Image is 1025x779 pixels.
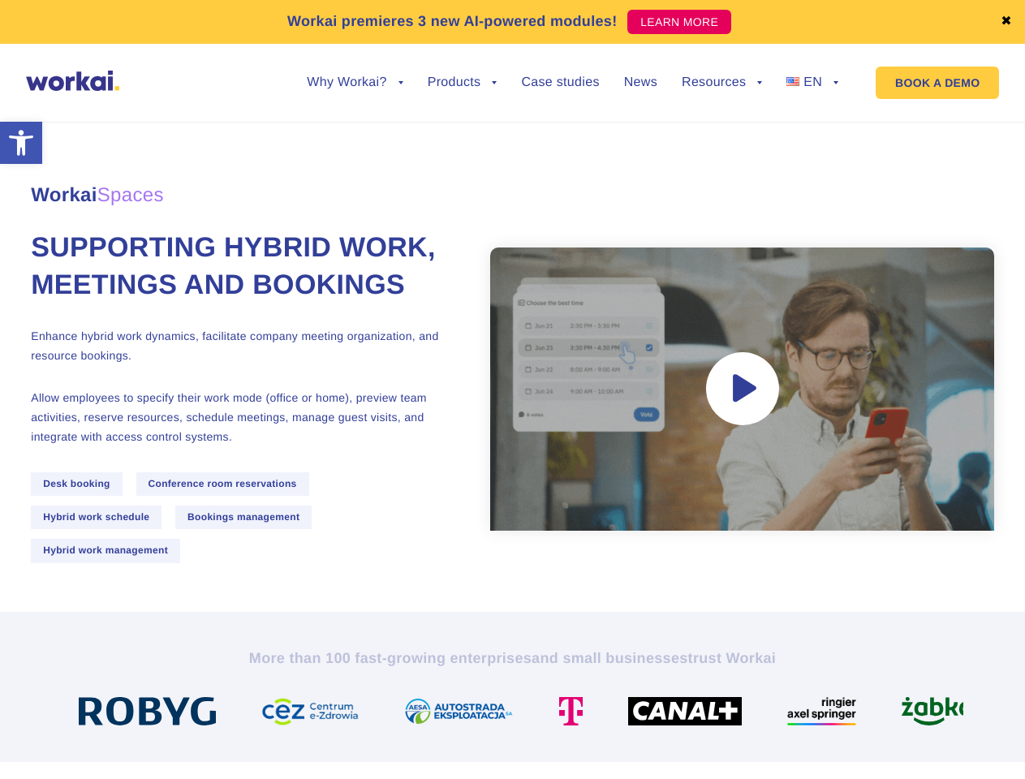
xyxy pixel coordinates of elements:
a: Why Workai? [307,76,403,89]
p: Allow employees to specify their work mode (office or home), preview team activities, reserve res... [31,388,451,446]
span: Hybrid work management [31,539,180,562]
a: Resources [682,76,762,89]
a: BOOK A DEMO [876,67,999,99]
span: Workai [31,166,164,205]
a: Case studies [521,76,599,89]
span: Desk booking [31,472,123,496]
h2: More than 100 fast-growing enterprises trust Workai [62,648,963,668]
span: Bookings management [175,506,312,529]
a: News [624,76,657,89]
a: ✖ [1001,15,1012,28]
i: and small businesses [532,650,687,666]
p: Enhance hybrid work dynamics, facilitate company meeting organization, and resource bookings. [31,326,451,365]
span: Conference room reservations [136,472,309,496]
h1: Supporting hybrid work, meetings and bookings [31,230,451,304]
a: LEARN MORE [627,10,731,34]
span: Hybrid work schedule [31,506,162,529]
a: Products [428,76,497,89]
p: Workai premieres 3 new AI-powered modules! [287,11,618,32]
em: Spaces [97,184,164,206]
span: EN [803,75,822,89]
